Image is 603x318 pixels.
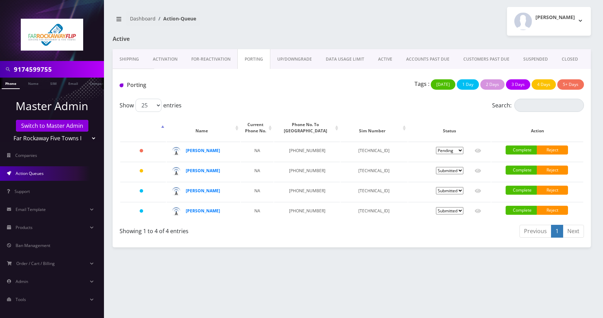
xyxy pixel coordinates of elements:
[237,49,270,69] a: PORTING
[186,208,220,214] a: [PERSON_NAME]
[514,99,584,112] input: Search:
[186,148,220,153] a: [PERSON_NAME]
[341,162,408,181] td: [TECHNICAL_ID]
[120,224,347,235] div: Showing 1 to 4 of 4 entries
[241,142,273,161] td: NA
[551,225,563,238] a: 1
[537,186,568,195] a: Reject
[167,115,240,141] th: Name: activate to sort column ascending
[186,188,220,194] a: [PERSON_NAME]
[371,49,399,69] a: ACTIVE
[65,78,81,88] a: Email
[113,11,347,31] nav: breadcrumb
[16,224,33,230] span: Products
[456,49,516,69] a: CUSTOMERS PAST DUE
[274,162,340,181] td: [PHONE_NUMBER]
[120,83,123,87] img: Porting
[186,168,220,174] a: [PERSON_NAME]
[113,49,146,69] a: Shipping
[557,79,584,90] button: 5+ Days
[184,49,237,69] a: FOR-REActivation
[146,49,184,69] a: Activation
[519,225,551,238] a: Previous
[506,166,537,175] a: Complete
[399,49,456,69] a: ACCOUNTS PAST DUE
[457,79,479,90] button: 1 Day
[15,152,37,158] span: Companies
[113,36,265,42] h1: Active
[120,82,268,88] h1: Porting
[555,49,585,69] a: CLOSED
[492,99,584,112] label: Search:
[506,186,537,195] a: Complete
[537,145,568,154] a: Reject
[274,182,340,201] td: [PHONE_NUMBER]
[535,15,575,20] h2: [PERSON_NAME]
[136,99,161,112] select: Showentries
[491,115,583,141] th: Action
[408,115,491,141] th: Status
[507,7,591,36] button: [PERSON_NAME]
[16,170,44,176] span: Action Queues
[563,225,584,238] a: Next
[341,115,408,141] th: Sim Number: activate to sort column ascending
[16,120,88,132] a: Switch to Master Admin
[341,202,408,221] td: [TECHNICAL_ID]
[241,202,273,221] td: NA
[16,279,28,284] span: Admin
[21,19,83,51] img: Far Rockaway Five Towns Flip
[319,49,371,69] a: DATA USAGE LIMIT
[16,260,55,266] span: Order / Cart / Billing
[506,145,537,154] a: Complete
[16,206,46,212] span: Email Template
[537,206,568,215] a: Reject
[25,78,42,88] a: Name
[537,166,568,175] a: Reject
[516,49,555,69] a: SUSPENDED
[341,142,408,161] td: [TECHNICAL_ID]
[270,49,319,69] a: UP/DOWNGRADE
[120,115,166,141] th: : activate to sort column descending
[532,79,556,90] button: 4 Days
[16,242,50,248] span: Ban Management
[14,63,102,76] input: Search in Company
[274,142,340,161] td: [PHONE_NUMBER]
[480,79,505,90] button: 2 Days
[241,162,273,181] td: NA
[16,297,26,302] span: Tools
[2,78,20,89] a: Phone
[241,115,273,141] th: Current Phone No.: activate to sort column ascending
[47,78,60,88] a: SIM
[431,79,455,90] button: [DATE]
[414,80,429,88] p: Tags :
[120,99,182,112] label: Show entries
[15,188,30,194] span: Support
[506,79,530,90] button: 3 Days
[274,115,340,141] th: Phone No. To Port: activate to sort column ascending
[506,206,537,215] a: Complete
[86,78,110,88] a: Company
[241,182,273,201] td: NA
[130,15,156,22] a: Dashboard
[341,182,408,201] td: [TECHNICAL_ID]
[156,15,196,22] li: Action-Queue
[274,202,340,221] td: [PHONE_NUMBER]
